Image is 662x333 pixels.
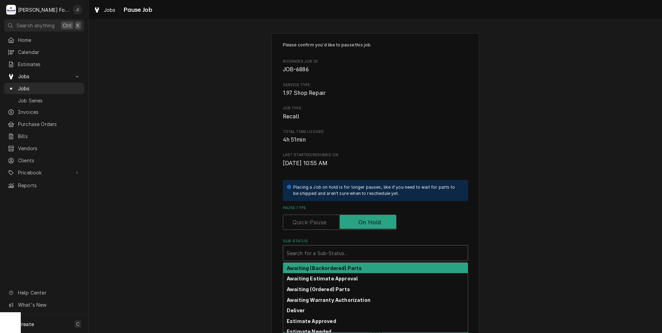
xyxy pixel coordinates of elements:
[283,82,468,97] div: Service Type
[283,89,468,97] span: Service Type
[283,59,468,74] div: Roopairs Job ID
[4,118,84,130] a: Purchase Orders
[4,167,84,178] a: Go to Pricebook
[283,65,468,74] span: Roopairs Job ID
[18,289,80,296] span: Help Center
[18,36,81,44] span: Home
[283,160,328,166] span: [DATE] 10:55 AM
[4,58,84,70] a: Estimates
[4,287,84,298] a: Go to Help Center
[73,5,82,15] div: J(
[287,276,358,281] strong: Awaiting Estimate Approval
[91,4,118,16] a: Jobs
[6,5,16,15] div: Marshall Food Equipment Service's Avatar
[283,205,468,230] div: Pause Type
[283,159,468,168] span: Last Started/Resumed On
[4,83,84,94] a: Jobs
[283,66,309,73] span: JOB-6886
[4,19,84,31] button: Search anythingCtrlK
[18,97,81,104] span: Job Series
[283,136,306,143] span: 4h 51min
[63,22,72,29] span: Ctrl
[283,106,468,120] div: Job Type
[283,152,468,167] div: Last Started/Resumed On
[18,301,80,308] span: What's New
[18,145,81,152] span: Vendors
[283,238,468,244] label: Sub-Status
[293,184,461,197] div: Placing a Job on hold is for longer pauses, like if you need to wait for parts to be shipped and ...
[283,42,468,310] div: Job Pause Form
[287,297,370,303] strong: Awaiting Warranty Authorization
[73,5,82,15] div: Jeff Debigare (109)'s Avatar
[283,42,468,48] p: Please confirm you'd like to pause this job.
[76,321,80,328] span: C
[283,59,468,64] span: Roopairs Job ID
[4,46,84,58] a: Calendar
[18,73,70,80] span: Jobs
[6,5,16,15] div: M
[287,318,336,324] strong: Estimate Approved
[283,136,468,144] span: Total Time Logged
[4,143,84,154] a: Vendors
[104,6,116,13] span: Jobs
[283,112,468,121] span: Job Type
[287,307,305,313] strong: Deliver
[4,95,84,106] a: Job Series
[283,106,468,111] span: Job Type
[283,82,468,88] span: Service Type
[4,34,84,46] a: Home
[287,286,350,292] strong: Awaiting (Ordered) Parts
[283,238,468,261] div: Sub-Status
[18,321,34,327] span: Create
[18,48,81,56] span: Calendar
[18,6,69,13] div: [PERSON_NAME] Food Equipment Service
[4,71,84,82] a: Go to Jobs
[18,157,81,164] span: Clients
[18,182,81,189] span: Reports
[18,120,81,128] span: Purchase Orders
[283,205,468,211] label: Pause Type
[4,180,84,191] a: Reports
[4,106,84,118] a: Invoices
[283,113,299,120] span: Recall
[18,108,81,116] span: Invoices
[77,22,80,29] span: K
[18,61,81,68] span: Estimates
[18,133,81,140] span: Bills
[122,5,152,15] span: Pause Job
[283,129,468,144] div: Total Time Logged
[4,155,84,166] a: Clients
[287,265,362,271] strong: Awaiting (Backordered) Parts
[18,85,81,92] span: Jobs
[283,152,468,158] span: Last Started/Resumed On
[4,130,84,142] a: Bills
[283,129,468,135] span: Total Time Logged
[283,90,326,96] span: 1.97 Shop Repair
[18,169,70,176] span: Pricebook
[4,299,84,310] a: Go to What's New
[17,22,55,29] span: Search anything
